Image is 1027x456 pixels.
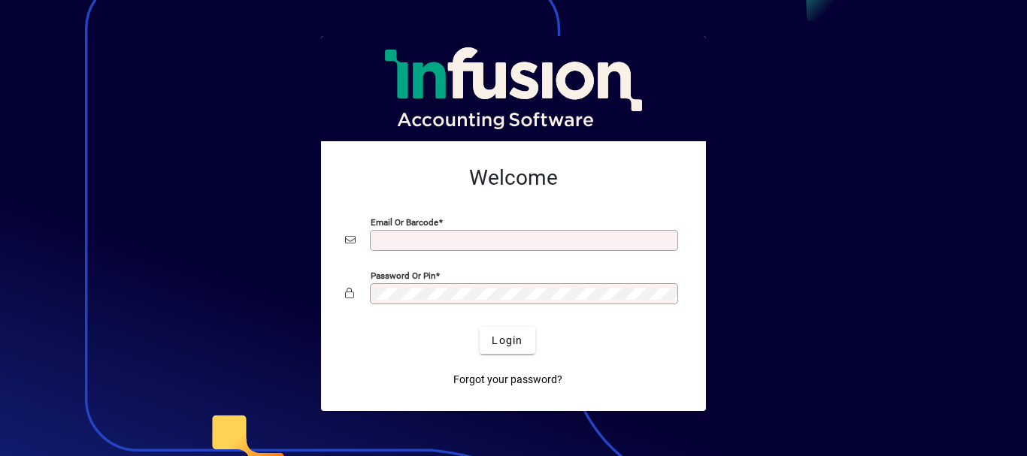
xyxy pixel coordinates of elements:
[371,270,435,281] mat-label: Password or Pin
[447,366,568,393] a: Forgot your password?
[345,165,682,191] h2: Welcome
[453,372,562,388] span: Forgot your password?
[492,333,523,349] span: Login
[480,327,535,354] button: Login
[371,217,438,228] mat-label: Email or Barcode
